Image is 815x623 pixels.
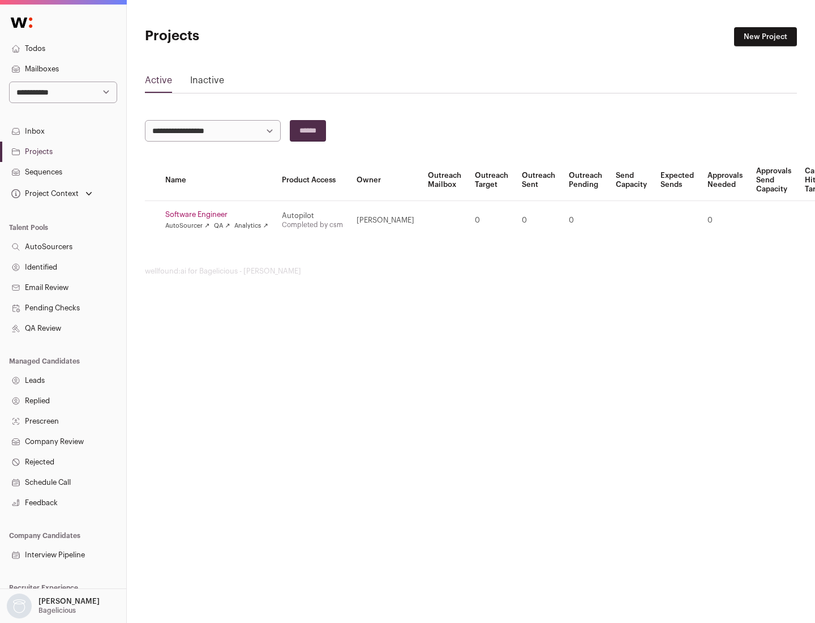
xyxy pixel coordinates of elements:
[165,221,209,231] a: AutoSourcer ↗
[145,74,172,92] a: Active
[468,201,515,240] td: 0
[701,160,749,201] th: Approvals Needed
[145,27,362,45] h1: Projects
[654,160,701,201] th: Expected Sends
[515,160,562,201] th: Outreach Sent
[749,160,798,201] th: Approvals Send Capacity
[158,160,275,201] th: Name
[5,11,38,34] img: Wellfound
[145,267,797,276] footer: wellfound:ai for Bagelicious - [PERSON_NAME]
[421,160,468,201] th: Outreach Mailbox
[5,594,102,618] button: Open dropdown
[234,221,268,231] a: Analytics ↗
[38,597,100,606] p: [PERSON_NAME]
[562,160,609,201] th: Outreach Pending
[350,160,421,201] th: Owner
[282,221,343,228] a: Completed by csm
[734,27,797,46] a: New Project
[7,594,32,618] img: nopic.png
[701,201,749,240] td: 0
[214,221,230,231] a: QA ↗
[609,160,654,201] th: Send Capacity
[9,186,95,202] button: Open dropdown
[515,201,562,240] td: 0
[165,210,268,219] a: Software Engineer
[38,606,76,615] p: Bagelicious
[282,211,343,220] div: Autopilot
[350,201,421,240] td: [PERSON_NAME]
[275,160,350,201] th: Product Access
[562,201,609,240] td: 0
[190,74,224,92] a: Inactive
[9,189,79,198] div: Project Context
[468,160,515,201] th: Outreach Target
